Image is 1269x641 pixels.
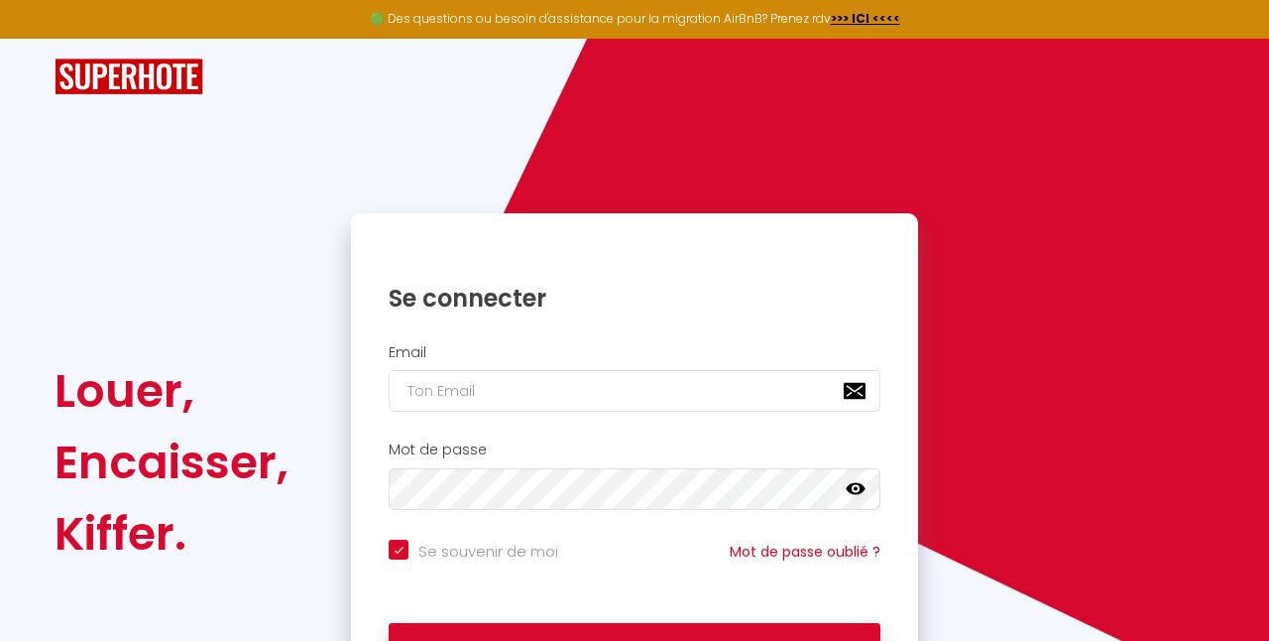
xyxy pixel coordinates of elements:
div: Kiffer. [55,498,288,570]
div: Louer, [55,355,288,427]
h2: Mot de passe [389,442,880,458]
input: Ton Email [389,370,880,412]
h1: Se connecter [389,283,880,314]
div: Encaisser, [55,427,288,498]
a: Mot de passe oublié ? [730,542,880,562]
img: SuperHote logo [55,59,203,95]
a: >>> ICI <<<< [831,10,900,27]
h2: Email [389,344,880,361]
